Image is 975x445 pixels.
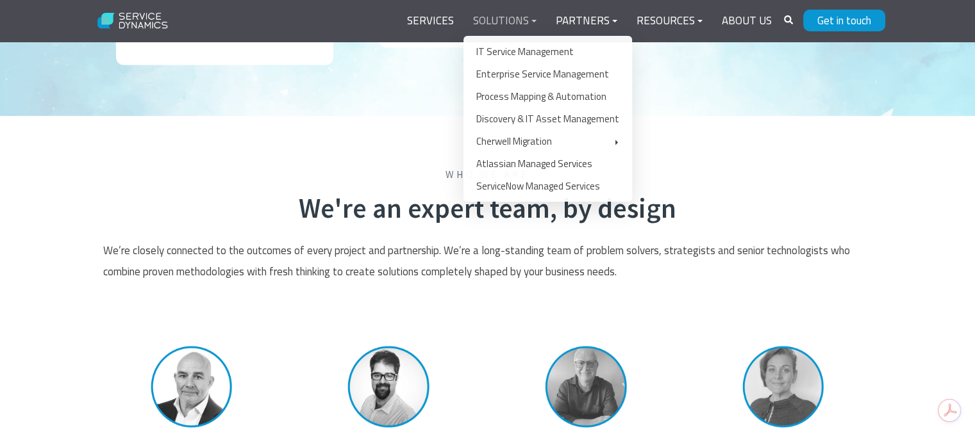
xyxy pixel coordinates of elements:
[546,6,627,36] a: Partners
[627,6,712,36] a: Resources
[103,192,872,225] h2: We're an expert team, by design
[470,63,626,85] a: Enterprise Service Management
[397,6,463,36] a: Services
[803,10,885,31] a: Get in touch
[538,338,635,435] img: Derek-v2
[340,338,437,435] img: Damien
[712,6,781,36] a: About Us
[397,6,781,36] div: Navigation Menu
[470,175,626,197] a: ServiceNow Managed Services
[463,6,546,36] a: Solutions
[90,4,176,38] img: Service Dynamics Logo - White
[470,85,626,108] a: Process Mapping & Automation
[470,130,626,152] a: Cherwell Migration
[470,40,626,63] a: IT Service Management
[470,108,626,130] a: Discovery & IT Asset Management
[103,167,872,181] span: Who we are
[103,240,872,282] p: We’re closely connected to the outcomes of every project and partnership. We’re a long-standing t...
[144,338,240,435] img: Phil-v3
[735,338,832,435] img: Clare-2
[470,152,626,175] a: Atlassian Managed Services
